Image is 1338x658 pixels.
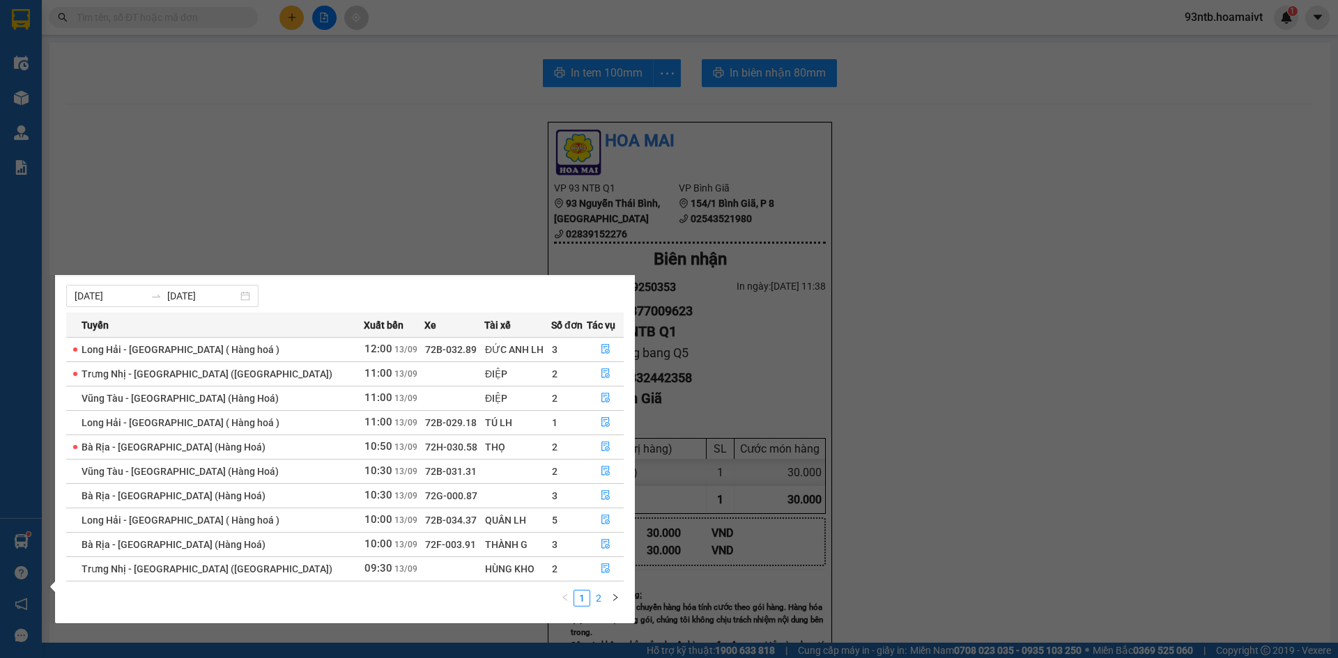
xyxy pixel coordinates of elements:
span: 5 [552,515,557,526]
span: 13/09 [394,345,417,354]
span: right [611,593,620,602]
span: Trưng Nhị - [GEOGRAPHIC_DATA] ([GEOGRAPHIC_DATA]) [82,368,332,379]
span: Xuất bến [364,318,403,333]
span: file-done [601,490,610,501]
span: 72G-000.87 [425,490,477,501]
button: file-done [587,558,624,580]
div: THÀNH G [485,537,551,552]
span: 12:00 [364,343,392,355]
div: QUÂN LH [485,512,551,528]
button: file-done [587,363,624,385]
span: Vũng Tàu - [GEOGRAPHIC_DATA] (Hàng Hoá) [82,393,279,404]
span: Tác vụ [587,318,615,333]
span: 1 [552,417,557,428]
span: 11:00 [364,367,392,379]
span: Trưng Nhị - [GEOGRAPHIC_DATA] ([GEOGRAPHIC_DATA]) [82,563,332,574]
span: 13/09 [394,418,417,428]
span: 13/09 [394,467,417,476]
div: nam [12,29,109,45]
div: HÙNG KHO [485,561,551,577]
span: 2 [552,441,557,453]
span: 13/09 [394,564,417,574]
input: Đến ngày [167,288,238,304]
button: left [557,590,574,606]
button: file-done [587,460,624,483]
span: file-done [601,368,610,379]
div: 0377009623 [12,45,109,65]
div: 0332442358 [119,45,231,65]
span: 72H-030.58 [425,441,477,453]
span: 10:00 [364,538,392,550]
span: 2 [552,466,557,477]
button: file-done [587,436,624,458]
span: Số đơn [551,318,583,333]
div: [PERSON_NAME] [119,29,231,45]
a: 2 [591,590,606,606]
span: file-done [601,466,610,477]
span: 72B-032.89 [425,344,477,355]
button: file-done [587,387,624,409]
span: Bà Rịa - [GEOGRAPHIC_DATA] (Hàng Hoá) [82,490,266,501]
span: left [561,593,569,602]
input: Từ ngày [75,288,145,304]
span: 3 [552,490,557,501]
button: file-done [587,412,624,434]
span: file-done [601,393,610,404]
span: Bà Rịa - [GEOGRAPHIC_DATA] (Hàng Hoá) [82,539,266,550]
span: 10:50 [364,440,392,453]
span: Bà Rịa - [GEOGRAPHIC_DATA] (Hàng Hoá) [82,441,266,453]
span: 72B-034.37 [425,515,477,526]
span: 10:00 [364,513,392,526]
span: file-done [601,563,610,574]
span: Long Hải - [GEOGRAPHIC_DATA] ( Hàng hoá ) [82,515,279,526]
div: ĐỨC ANH LH [485,342,551,357]
button: file-done [587,533,624,556]
li: Previous Page [557,590,574,606]
span: 72B-029.18 [425,417,477,428]
span: 13/09 [394,540,417,549]
span: file-done [601,344,610,355]
span: 13/09 [394,491,417,501]
span: 13/09 [394,442,417,452]
span: file-done [601,417,610,428]
div: 234 hong bang Q5 [12,65,109,98]
span: 11:00 [364,416,392,428]
span: 2 [552,368,557,379]
div: ĐIỆP [485,366,551,382]
li: 2 [590,590,607,606]
button: file-done [587,509,624,531]
span: 13/09 [394,393,417,403]
li: 1 [574,590,590,606]
span: 13/09 [394,515,417,525]
span: 13/09 [394,369,417,379]
span: 3 [552,539,557,550]
span: Gửi: [12,13,33,28]
div: ĐIỆP [485,391,551,406]
span: file-done [601,515,610,526]
span: swap-right [151,290,162,301]
div: Bình Giã [119,12,231,29]
span: 10:30 [364,489,392,501]
span: Tài xế [484,318,511,333]
span: 2 [552,563,557,574]
span: 09:30 [364,562,392,574]
button: file-done [587,485,624,507]
span: Xe [424,318,436,333]
span: Tuyến [82,318,109,333]
span: 2 [552,393,557,404]
div: 93 NTB Q1 [12,12,109,29]
span: to [151,290,162,301]
span: 3 [552,344,557,355]
span: file-done [601,441,610,453]
span: Long Hải - [GEOGRAPHIC_DATA] ( Hàng hoá ) [82,417,279,428]
span: 11:00 [364,391,392,404]
span: file-done [601,539,610,550]
span: 72B-031.31 [425,466,477,477]
span: 72F-003.91 [425,539,476,550]
li: Next Page [607,590,624,606]
span: Long Hải - [GEOGRAPHIC_DATA] ( Hàng hoá ) [82,344,279,355]
span: Nhận: [119,13,153,28]
div: TÚ LH [485,415,551,430]
span: 10:30 [364,464,392,477]
button: right [607,590,624,606]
